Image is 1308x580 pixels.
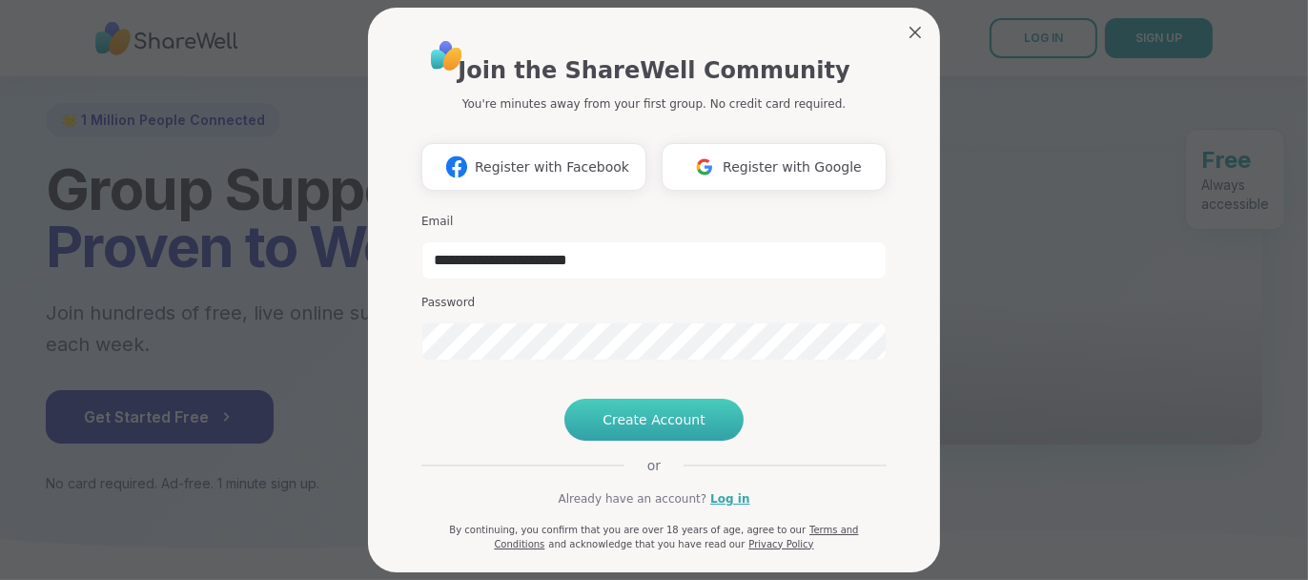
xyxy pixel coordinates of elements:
[439,149,475,184] img: ShareWell Logomark
[710,490,749,507] a: Log in
[558,490,706,507] span: Already have an account?
[723,157,862,177] span: Register with Google
[748,539,813,549] a: Privacy Policy
[421,295,887,311] h3: Password
[475,157,629,177] span: Register with Facebook
[421,214,887,230] h3: Email
[462,95,846,113] p: You're minutes away from your first group. No credit card required.
[624,456,684,475] span: or
[449,525,806,535] span: By continuing, you confirm that you are over 18 years of age, agree to our
[662,143,887,191] button: Register with Google
[421,143,646,191] button: Register with Facebook
[603,410,705,429] span: Create Account
[548,539,745,549] span: and acknowledge that you have read our
[458,53,849,88] h1: Join the ShareWell Community
[686,149,723,184] img: ShareWell Logomark
[494,525,858,549] a: Terms and Conditions
[425,34,468,77] img: ShareWell Logo
[564,399,744,441] button: Create Account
